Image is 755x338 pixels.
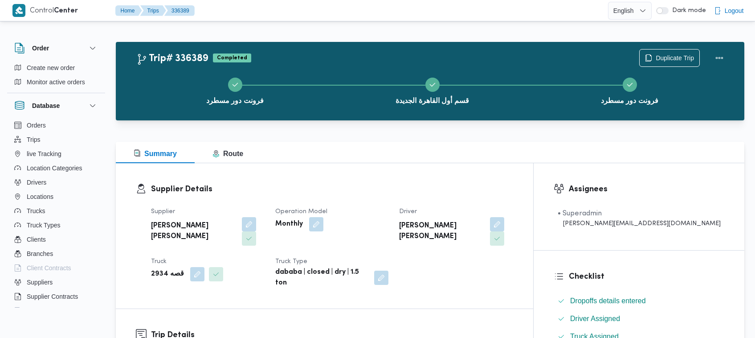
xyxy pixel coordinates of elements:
[11,232,102,247] button: Clients
[151,269,184,280] b: قصه 2934
[32,100,60,111] h3: Database
[213,54,251,62] span: Completed
[27,277,53,288] span: Suppliers
[14,100,98,111] button: Database
[11,190,102,204] button: Locations
[570,297,646,305] span: Dropoffs details entered
[27,263,71,273] span: Client Contracts
[140,5,166,16] button: Trips
[429,81,436,88] svg: Step 2 is complete
[558,208,721,219] div: • Superadmin
[54,8,78,14] b: Center
[275,267,368,289] b: dababa | closed | dry | 1.5 ton
[27,291,78,302] span: Supplier Contracts
[217,55,247,61] b: Completed
[164,5,195,16] button: 336389
[570,315,620,322] span: Driver Assigned
[11,75,102,89] button: Monitor active orders
[27,206,45,216] span: Trucks
[558,208,721,228] span: • Superadmin mohamed.nabil@illa.com.eg
[554,294,724,308] button: Dropoffs details entered
[32,43,49,54] h3: Order
[569,271,724,283] h3: Checklist
[11,118,102,132] button: Orders
[7,61,105,93] div: Order
[151,221,236,242] b: [PERSON_NAME] [PERSON_NAME]
[27,177,46,188] span: Drivers
[11,204,102,218] button: Trucks
[27,62,75,73] span: Create new order
[212,150,243,157] span: Route
[710,49,728,67] button: Actions
[27,234,46,245] span: Clients
[399,221,484,242] b: [PERSON_NAME] [PERSON_NAME]
[11,289,102,304] button: Supplier Contracts
[669,7,706,14] span: Dark mode
[639,49,700,67] button: Duplicate Trip
[626,81,633,88] svg: Step 3 is complete
[27,220,60,231] span: Truck Types
[11,61,102,75] button: Create new order
[531,67,728,113] button: فرونت دور مسطرد
[27,163,82,173] span: Location Categories
[11,147,102,161] button: live Tracking
[27,148,61,159] span: live Tracking
[12,4,25,17] img: X8yXhbKr1z7QwAAAABJRU5ErkJggg==
[151,209,175,214] span: Supplier
[554,312,724,326] button: Driver Assigned
[725,5,744,16] span: Logout
[232,81,239,88] svg: Step 1 is complete
[399,209,417,214] span: Driver
[151,259,167,264] span: Truck
[11,132,102,147] button: Trips
[14,43,98,54] button: Order
[275,219,303,230] b: Monthly
[570,313,620,324] span: Driver Assigned
[275,259,307,264] span: Truck Type
[275,209,327,214] span: Operation Model
[601,95,658,106] span: فرونت دور مسطرد
[27,191,53,202] span: Locations
[710,2,747,20] button: Logout
[115,5,142,16] button: Home
[151,183,513,195] h3: Supplier Details
[396,95,469,106] span: قسم أول القاهرة الجديدة
[11,161,102,175] button: Location Categories
[656,53,694,63] span: Duplicate Trip
[27,305,49,316] span: Devices
[558,219,721,228] div: [PERSON_NAME][EMAIL_ADDRESS][DOMAIN_NAME]
[334,67,531,113] button: قسم أول القاهرة الجديدة
[11,247,102,261] button: Branches
[136,53,208,65] h2: Trip# 336389
[569,183,724,195] h3: Assignees
[134,150,177,157] span: Summary
[11,304,102,318] button: Devices
[11,275,102,289] button: Suppliers
[7,118,105,311] div: Database
[11,175,102,190] button: Drivers
[27,248,53,259] span: Branches
[11,261,102,275] button: Client Contracts
[27,120,46,131] span: Orders
[136,67,334,113] button: فرونت دور مسطرد
[206,95,264,106] span: فرونت دور مسطرد
[27,77,85,87] span: Monitor active orders
[11,218,102,232] button: Truck Types
[570,296,646,306] span: Dropoffs details entered
[9,302,37,329] iframe: chat widget
[27,134,41,145] span: Trips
